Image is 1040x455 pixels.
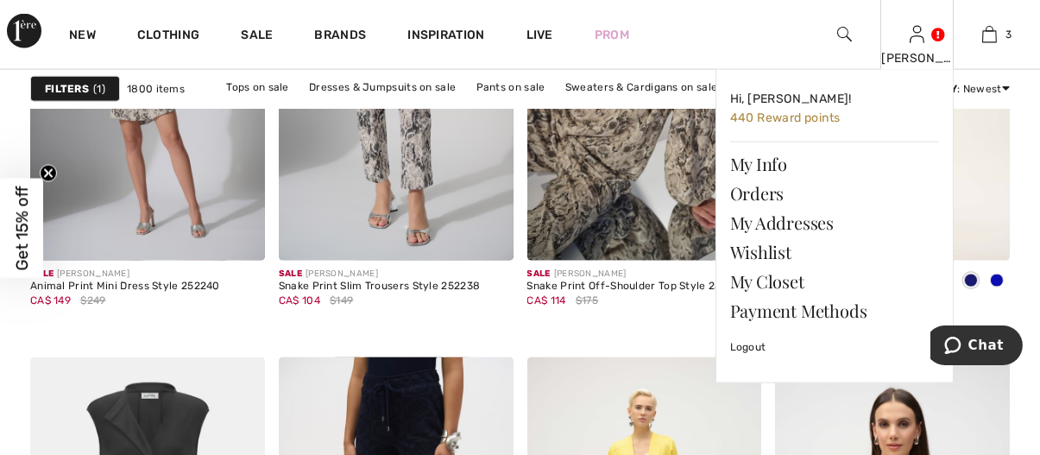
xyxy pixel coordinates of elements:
[536,98,647,121] a: Outerwear on sale
[557,76,726,98] a: Sweaters & Cardigans on sale
[527,269,551,279] span: Sale
[7,14,41,48] img: 1ère Avenue
[30,294,71,306] span: CA$ 149
[468,76,554,98] a: Pants on sale
[837,24,852,45] img: search the website
[12,186,32,270] span: Get 15% off
[730,267,939,296] a: My Closet
[279,268,480,281] div: [PERSON_NAME]
[730,296,939,325] a: Payment Methods
[80,293,105,308] span: $249
[730,84,939,135] a: Hi, [PERSON_NAME]! 440 Reward points
[527,294,566,306] span: CA$ 114
[137,28,199,46] a: Clothing
[910,26,924,42] a: Sign In
[30,268,220,281] div: [PERSON_NAME]
[279,281,480,293] div: Snake Print Slim Trousers Style 252238
[127,81,185,97] span: 1800 items
[407,28,484,46] span: Inspiration
[955,24,1025,45] a: 3
[527,268,745,281] div: [PERSON_NAME]
[984,268,1010,296] div: Royal Sapphire 163
[241,28,273,46] a: Sale
[930,325,1023,369] iframe: Opens a widget where you can chat to one of our agents
[279,294,320,306] span: CA$ 104
[730,111,841,125] span: 440 Reward points
[526,26,553,44] a: Live
[217,76,298,98] a: Tops on sale
[730,237,939,267] a: Wishlist
[315,28,367,46] a: Brands
[279,269,302,279] span: Sale
[527,281,745,293] div: Snake Print Off-Shoulder Top Style 252241
[448,98,533,121] a: Skirts on sale
[576,293,598,308] span: $175
[330,293,353,308] span: $149
[45,81,89,97] strong: Filters
[982,24,997,45] img: My Bag
[730,325,939,369] a: Logout
[730,208,939,237] a: My Addresses
[595,26,629,44] a: Prom
[40,164,57,181] button: Close teaser
[730,179,939,208] a: Orders
[730,92,852,106] span: Hi, [PERSON_NAME]!
[958,268,984,296] div: Midnight Blue
[911,81,1010,97] div: : Newest
[881,49,952,67] div: [PERSON_NAME]
[93,81,105,97] span: 1
[30,281,220,293] div: Animal Print Mini Dress Style 252240
[730,149,939,179] a: My Info
[1005,27,1012,42] span: 3
[300,76,464,98] a: Dresses & Jumpsuits on sale
[910,24,924,45] img: My Info
[69,28,96,46] a: New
